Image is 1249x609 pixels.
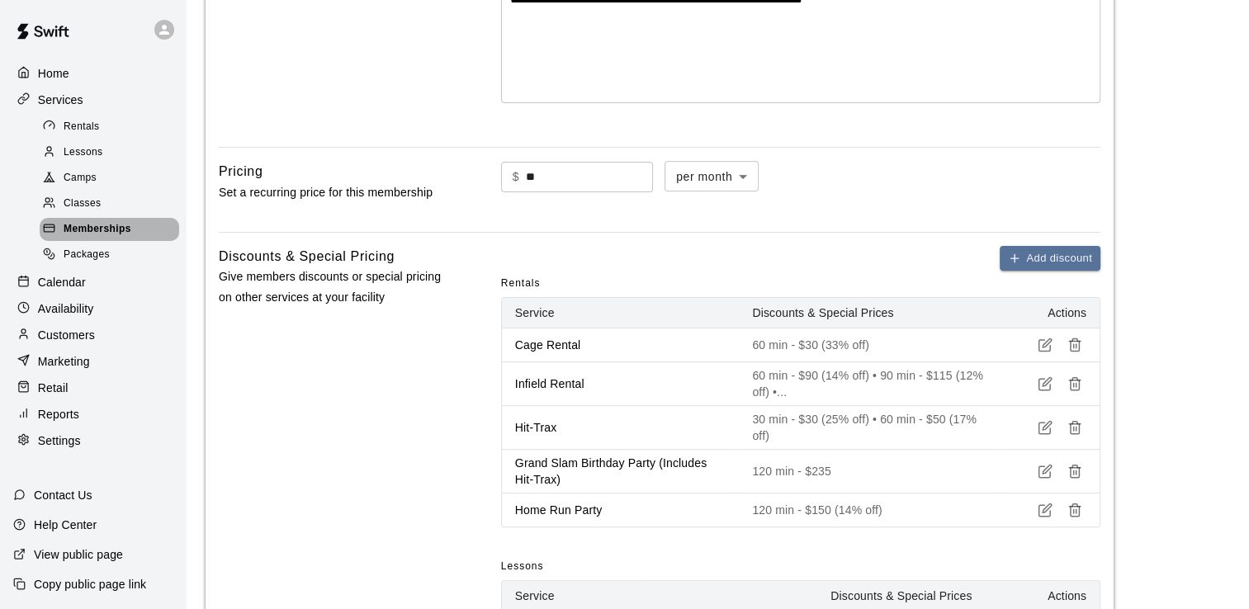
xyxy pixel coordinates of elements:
a: Home [13,61,173,86]
span: Classes [64,196,101,212]
a: Camps [40,166,186,191]
p: Services [38,92,83,108]
p: Marketing [38,353,90,370]
span: Memberships [64,221,131,238]
a: Packages [40,243,186,268]
span: Rentals [64,119,100,135]
p: View public page [34,546,123,563]
p: Retail [38,380,69,396]
p: Give members discounts or special pricing on other services at your facility [219,267,448,308]
p: 60 min - $30 (33% off) [752,337,987,353]
p: Cage Rental [515,337,726,353]
p: Copy public page link [34,576,146,592]
th: Discounts & Special Prices [739,298,1001,328]
a: Retail [13,375,173,400]
span: Lessons [501,554,544,580]
p: Customers [38,327,95,343]
span: Camps [64,170,97,186]
p: Infield Rental [515,375,726,392]
p: Calendar [38,274,86,290]
p: 120 min - $235 [752,463,987,479]
p: Hit-Trax [515,419,726,436]
p: 60 min - $90 (14% off) • 90 min - $115 (12% off) •... [752,367,987,400]
p: Availability [38,300,94,317]
div: per month [665,161,759,191]
h6: Discounts & Special Pricing [219,246,395,267]
p: 120 min - $150 (14% off) [752,502,987,518]
h6: Pricing [219,161,263,182]
p: Home Run Party [515,502,726,518]
div: Camps [40,167,179,190]
span: Rentals [501,271,541,297]
a: Reports [13,402,173,427]
p: $ [513,168,519,186]
span: Packages [64,247,110,263]
div: Lessons [40,141,179,164]
a: Customers [13,323,173,347]
div: Rentals [40,116,179,139]
p: Grand Slam Birthday Party (Includes Hit-Trax) [515,455,726,488]
p: Reports [38,406,79,423]
div: Classes [40,192,179,215]
a: Rentals [40,114,186,139]
th: Actions [1001,298,1100,328]
button: Add discount [1000,246,1100,271]
a: Calendar [13,270,173,295]
a: Memberships [40,217,186,243]
a: Settings [13,428,173,453]
a: Marketing [13,349,173,374]
p: Help Center [34,517,97,533]
a: Lessons [40,139,186,165]
a: Services [13,87,173,112]
span: Lessons [64,144,103,161]
div: Memberships [40,218,179,241]
p: Home [38,65,69,82]
p: Set a recurring price for this membership [219,182,448,203]
a: Classes [40,191,186,217]
a: Availability [13,296,173,321]
div: Packages [40,243,179,267]
p: Contact Us [34,487,92,503]
p: Settings [38,432,81,449]
p: 30 min - $30 (25% off) • 60 min - $50 (17% off) [752,411,987,444]
th: Service [502,298,740,328]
